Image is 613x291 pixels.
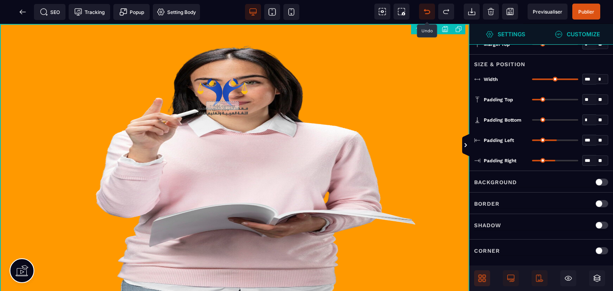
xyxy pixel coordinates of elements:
span: Open Style Manager [541,24,613,45]
span: View components [374,4,390,20]
span: SEO [40,8,60,16]
span: Padding Right [484,157,516,164]
span: Setting Body [157,8,196,16]
span: Settings [469,24,541,45]
div: Size & Position [469,54,613,69]
span: Open Layers [589,270,605,286]
p: Background [474,177,517,187]
span: Publier [578,9,594,15]
p: Corner [474,246,500,256]
span: Desktop Only [503,270,519,286]
span: Width [484,76,498,83]
span: Padding Left [484,137,514,144]
span: Hide/Show Block [560,270,576,286]
span: Tracking [74,8,105,16]
span: Preview [528,4,568,20]
p: Shadow [474,220,501,230]
strong: Customize [567,31,600,37]
p: Border [474,199,500,208]
span: Popup [119,8,144,16]
span: Previsualiser [533,9,562,15]
span: Screenshot [394,4,409,20]
span: Padding Top [484,96,513,103]
span: Open Blocks [474,270,490,286]
strong: Settings [498,31,525,37]
span: Mobile Only [532,270,548,286]
span: Padding Bottom [484,117,521,123]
